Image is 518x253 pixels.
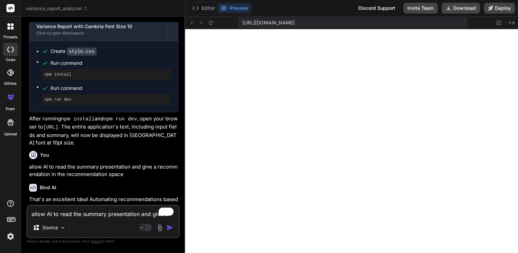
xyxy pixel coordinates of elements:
span: [URL][DOMAIN_NAME] [242,19,295,26]
span: Run command [51,60,171,66]
label: threads [3,34,18,40]
code: [URL] [43,124,58,130]
button: Editor [190,3,218,13]
p: That's an excellent idea! Automating recommendations based on the summary data will significantly... [29,196,178,219]
h6: You [40,152,49,158]
img: settings [5,231,16,242]
span: variance_report_analyzer [26,5,88,12]
p: Always double-check its answers. Your in Bind [26,238,180,245]
div: Variance Report with Cambria Font Size 10 [36,23,160,30]
button: Download [442,3,480,14]
code: style.css [67,47,97,56]
textarea: To enrich screen reader interactions, please activate Accessibility in Grammarly extension settings [27,206,179,218]
code: npm run dev [103,116,137,122]
p: After running and , open your browser to . The entire application's text, including input fields ... [29,115,178,147]
label: code [6,57,15,63]
span: Run command [51,85,171,92]
img: Pick Models [60,225,66,231]
button: Preview [218,3,251,13]
span: privacy [91,239,103,243]
div: Click to open Workbench [36,31,160,36]
label: Upload [4,131,17,137]
iframe: Preview [185,29,518,253]
img: icon [166,224,173,231]
img: attachment [156,224,164,232]
h6: Bind AI [40,184,56,191]
label: GitHub [4,81,17,86]
pre: npm run dev [44,97,168,102]
div: Create [51,48,97,55]
pre: npm install [44,72,168,77]
button: Deploy [484,3,515,14]
p: allow AI to read the summary presentation and give a recommendation in the recommendation space [29,163,178,178]
code: npm install [61,116,95,122]
button: Invite Team [403,3,438,14]
button: Variance Report with Cambria Font Size 10Click to open Workbench [29,18,167,41]
p: Source [42,224,58,231]
label: prem [6,106,15,112]
div: Discord Support [354,3,399,14]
